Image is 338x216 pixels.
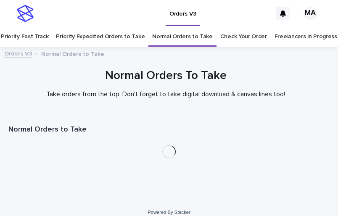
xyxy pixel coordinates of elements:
[148,210,190,215] a: Powered By Stacker
[304,7,317,20] div: MA
[41,49,104,58] p: Normal Orders to Take
[1,27,48,47] a: Priority Fast Track
[220,27,267,47] a: Check Your Order
[275,27,337,47] a: Freelancers in Progress
[8,68,323,84] h1: Normal Orders To Take
[8,125,330,135] h1: Normal Orders to Take
[4,48,32,58] a: Orders V3
[152,27,213,47] a: Normal Orders to Take
[8,90,323,98] p: Take orders from the top. Don't forget to take digital download & canvas lines too!
[17,5,34,22] img: stacker-logo-s-only.png
[56,27,145,47] a: Priority Expedited Orders to Take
